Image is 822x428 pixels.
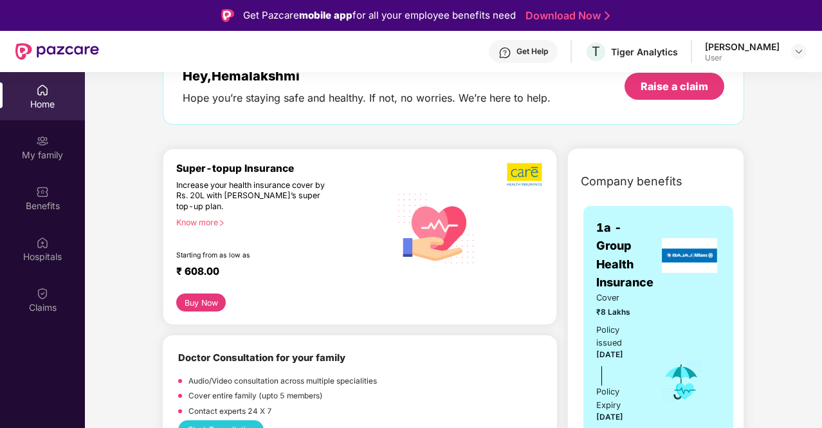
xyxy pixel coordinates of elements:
span: [DATE] [596,350,623,359]
b: Doctor Consultation for your family [178,352,345,364]
span: right [218,219,225,227]
div: Get Help [516,46,548,57]
img: svg+xml;base64,PHN2ZyBpZD0iRHJvcGRvd24tMzJ4MzIiIHhtbG5zPSJodHRwOi8vd3d3LnczLm9yZy8yMDAwL3N2ZyIgd2... [794,46,804,57]
img: insurerLogo [662,238,717,273]
img: svg+xml;base64,PHN2ZyBpZD0iQ2xhaW0iIHhtbG5zPSJodHRwOi8vd3d3LnczLm9yZy8yMDAwL3N2ZyIgd2lkdGg9IjIwIi... [36,287,49,300]
img: Stroke [605,9,610,23]
p: Audio/Video consultation across multiple specialities [188,375,377,387]
img: icon [661,360,702,403]
div: Know more [176,218,383,227]
img: svg+xml;base64,PHN2ZyBpZD0iQmVuZWZpdHMiIHhtbG5zPSJodHRwOi8vd3d3LnczLm9yZy8yMDAwL3N2ZyIgd2lkdGg9Ij... [36,185,49,198]
span: [DATE] [596,413,623,422]
div: Super-topup Insurance [176,162,390,174]
a: Download Now [525,9,606,23]
span: 1a - Group Health Insurance [596,219,659,292]
span: Company benefits [581,172,682,191]
img: svg+xml;base64,PHN2ZyB3aWR0aD0iMjAiIGhlaWdodD0iMjAiIHZpZXdCb3g9IjAgMCAyMCAyMCIgZmlsbD0ibm9uZSIgeG... [36,135,49,147]
div: User [705,53,780,63]
img: svg+xml;base64,PHN2ZyBpZD0iSG9tZSIgeG1sbnM9Imh0dHA6Ly93d3cudzMub3JnLzIwMDAvc3ZnIiB3aWR0aD0iMjAiIG... [36,84,49,97]
span: T [592,44,600,59]
img: svg+xml;base64,PHN2ZyBpZD0iSG9zcGl0YWxzIiB4bWxucz0iaHR0cDovL3d3dy53My5vcmcvMjAwMC9zdmciIHdpZHRoPS... [36,236,49,249]
div: Get Pazcare for all your employee benefits need [243,8,516,23]
img: Logo [221,9,234,22]
div: Policy issued [596,324,643,349]
img: svg+xml;base64,PHN2ZyB4bWxucz0iaHR0cDovL3d3dy53My5vcmcvMjAwMC9zdmciIHhtbG5zOnhsaW5rPSJodHRwOi8vd3... [390,181,482,274]
div: Tiger Analytics [611,46,678,58]
div: Hope you’re staying safe and healthy. If not, no worries. We’re here to help. [183,91,551,105]
span: Cover [596,292,643,304]
span: ₹8 Lakhs [596,306,643,319]
div: [PERSON_NAME] [705,41,780,53]
div: Increase your health insurance cover by Rs. 20L with [PERSON_NAME]’s super top-up plan. [176,180,335,212]
img: svg+xml;base64,PHN2ZyBpZD0iSGVscC0zMngzMiIgeG1sbnM9Imh0dHA6Ly93d3cudzMub3JnLzIwMDAvc3ZnIiB3aWR0aD... [498,46,511,59]
img: b5dec4f62d2307b9de63beb79f102df3.png [507,162,543,187]
p: Cover entire family (upto 5 members) [188,390,323,402]
div: Policy Expiry [596,386,643,411]
img: New Pazcare Logo [15,43,99,60]
div: Raise a claim [641,79,708,93]
strong: mobile app [299,9,352,21]
button: Buy Now [176,293,226,312]
div: Hey, Hemalakshmi [183,68,551,84]
div: ₹ 608.00 [176,265,378,281]
div: Starting from as low as [176,251,336,260]
p: Contact experts 24 X 7 [188,405,272,418]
